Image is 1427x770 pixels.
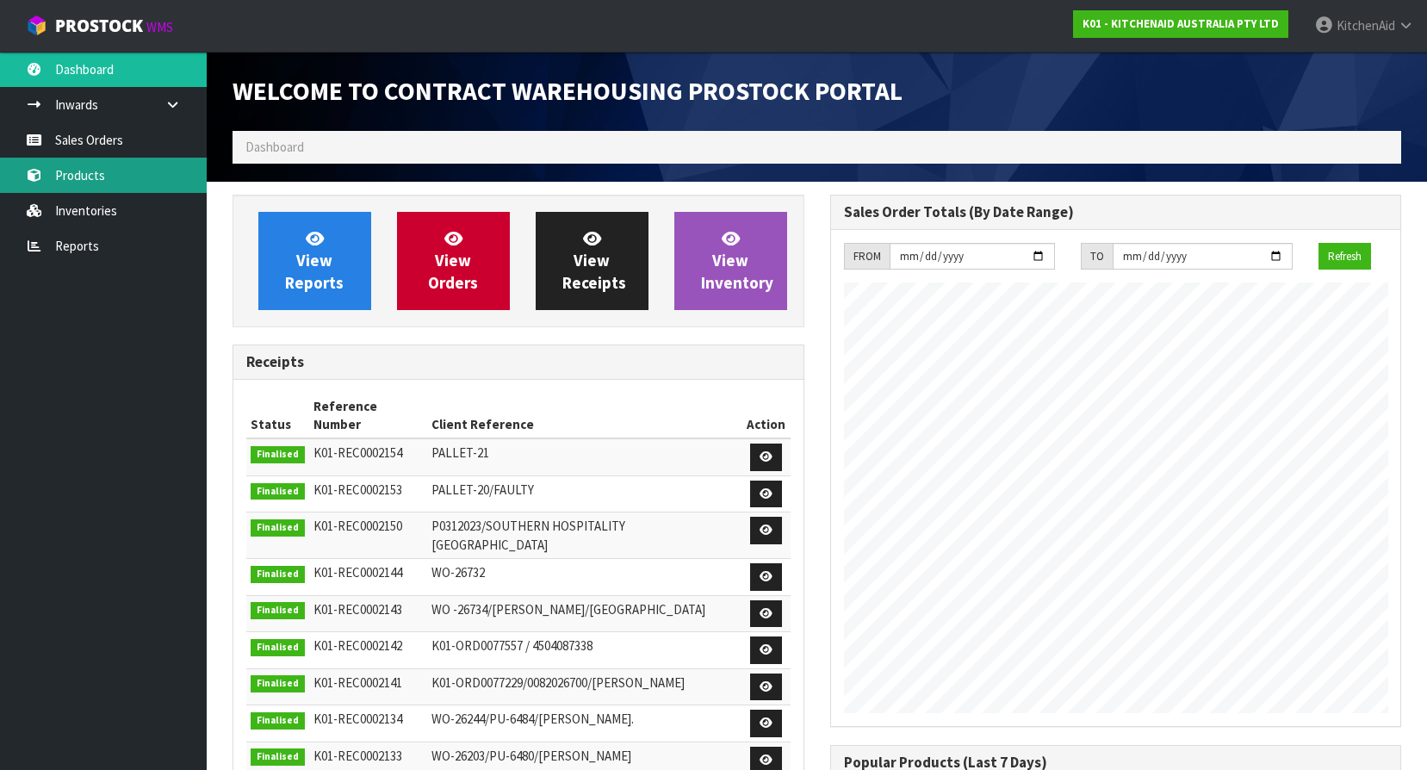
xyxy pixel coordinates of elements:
span: K01-REC0002144 [313,564,402,581]
span: View Orders [428,228,478,293]
span: K01-REC0002143 [313,601,402,618]
span: WO -26734/[PERSON_NAME]/[GEOGRAPHIC_DATA] [431,601,705,618]
span: K01-REC0002150 [313,518,402,534]
img: cube-alt.png [26,15,47,36]
span: ProStock [55,15,143,37]
th: Action [742,393,790,439]
span: K01-REC0002141 [313,674,402,691]
a: ViewReceipts [536,212,648,310]
span: K01-REC0002133 [313,748,402,764]
span: K01-REC0002134 [313,711,402,727]
a: ViewReports [258,212,371,310]
span: View Inventory [701,228,773,293]
span: KitchenAid [1337,17,1395,34]
span: K01-ORD0077557 / 4504087338 [431,637,593,654]
span: WO-26203/PU-6480/[PERSON_NAME] [431,748,631,764]
span: Finalised [251,712,305,730]
small: WMS [146,19,173,35]
span: Finalised [251,639,305,656]
a: ViewOrders [397,212,510,310]
span: Finalised [251,446,305,463]
span: Welcome to Contract Warehousing ProStock Portal [233,75,903,107]
span: Finalised [251,519,305,537]
a: ViewInventory [674,212,787,310]
span: Finalised [251,566,305,583]
span: PALLET-20/FAULTY [431,481,534,498]
span: WO-26244/PU-6484/[PERSON_NAME]. [431,711,634,727]
strong: K01 - KITCHENAID AUSTRALIA PTY LTD [1083,16,1279,31]
h3: Receipts [246,354,791,370]
span: WO-26732 [431,564,485,581]
span: PALLET-21 [431,444,489,461]
div: TO [1081,243,1113,270]
span: K01-ORD0077229/0082026700/[PERSON_NAME] [431,674,685,691]
span: View Reports [285,228,344,293]
th: Client Reference [427,393,743,439]
th: Reference Number [309,393,427,439]
span: View Receipts [562,228,626,293]
th: Status [246,393,309,439]
span: K01-REC0002153 [313,481,402,498]
span: Finalised [251,748,305,766]
span: K01-REC0002154 [313,444,402,461]
span: Finalised [251,602,305,619]
span: P0312023/SOUTHERN HOSPITALITY [GEOGRAPHIC_DATA] [431,518,625,552]
span: Finalised [251,483,305,500]
h3: Sales Order Totals (By Date Range) [844,204,1388,220]
button: Refresh [1318,243,1371,270]
span: Finalised [251,675,305,692]
span: Dashboard [245,139,304,155]
span: K01-REC0002142 [313,637,402,654]
div: FROM [844,243,890,270]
